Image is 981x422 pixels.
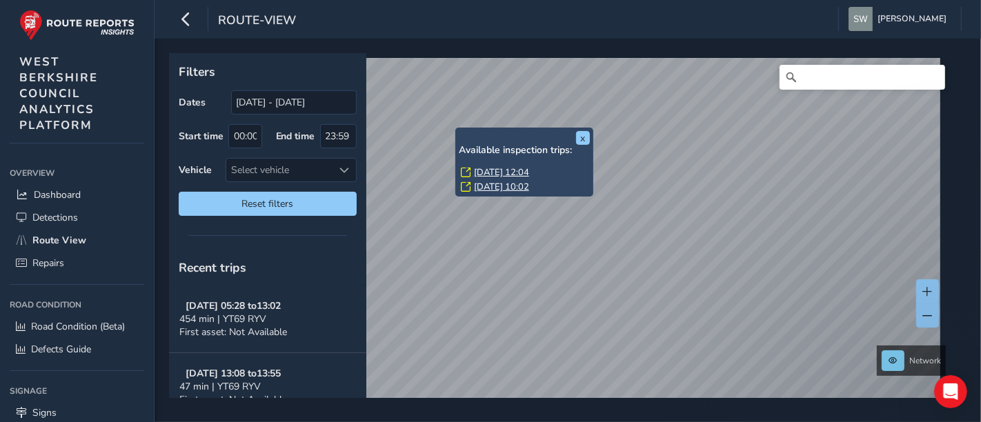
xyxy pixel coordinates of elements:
a: Road Condition (Beta) [10,315,144,338]
div: Road Condition [10,294,144,315]
img: diamond-layout [849,7,873,31]
span: Route View [32,234,86,247]
span: Repairs [32,257,64,270]
a: Dashboard [10,183,144,206]
label: Start time [179,130,224,143]
button: [DATE] 05:28 to13:02454 min | YT69 RYVFirst asset: Not Available [169,285,366,353]
a: Defects Guide [10,338,144,361]
span: Detections [32,211,78,224]
span: Defects Guide [31,343,91,356]
a: [DATE] 10:02 [474,181,529,193]
span: Recent trips [179,259,246,276]
span: 47 min | YT69 RYV [179,380,261,393]
span: [PERSON_NAME] [878,7,947,31]
label: End time [276,130,315,143]
span: First asset: Not Available [179,325,287,339]
a: [DATE] 12:04 [474,166,529,179]
canvas: Map [174,58,940,414]
button: [PERSON_NAME] [849,7,951,31]
h6: Available inspection trips: [459,145,590,157]
a: Detections [10,206,144,229]
input: Search [780,65,945,90]
a: Route View [10,229,144,252]
strong: [DATE] 05:28 to 13:02 [186,299,281,312]
span: Reset filters [189,197,346,210]
button: x [576,131,590,145]
span: route-view [218,12,296,31]
p: Filters [179,63,357,81]
img: rr logo [19,10,135,41]
iframe: Intercom live chat [934,375,967,408]
span: First asset: Not Available [179,393,287,406]
button: [DATE] 13:08 to13:5547 min | YT69 RYVFirst asset: Not Available [169,353,366,421]
a: Repairs [10,252,144,274]
span: WEST BERKSHIRE COUNCIL ANALYTICS PLATFORM [19,54,98,133]
span: Signs [32,406,57,419]
label: Dates [179,96,206,109]
div: Overview [10,163,144,183]
span: Network [909,355,941,366]
label: Vehicle [179,163,212,177]
div: Signage [10,381,144,401]
button: Reset filters [179,192,357,216]
span: Dashboard [34,188,81,201]
span: Road Condition (Beta) [31,320,125,333]
span: 454 min | YT69 RYV [179,312,266,325]
strong: [DATE] 13:08 to 13:55 [186,367,281,380]
div: Select vehicle [226,159,333,181]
